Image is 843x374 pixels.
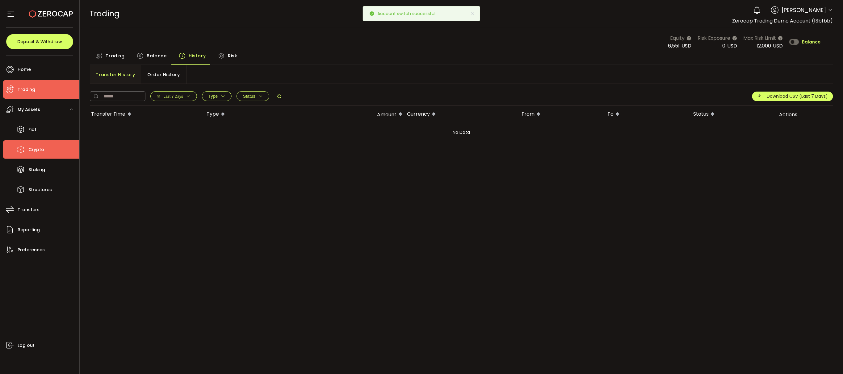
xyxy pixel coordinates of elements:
div: No Data [90,123,833,142]
div: Status [692,109,778,120]
span: Preferences [18,245,45,254]
span: Max Risk Limit [744,34,776,42]
span: USD [682,42,692,49]
span: Fiat [28,125,36,134]
span: Trading [106,50,125,62]
span: Transfer History [96,68,135,81]
span: USD [728,42,737,49]
p: Account switch successful [377,11,440,16]
span: Equity [670,34,685,42]
button: Status [237,91,269,101]
div: Actions [778,111,833,118]
div: Amount [291,109,406,120]
span: Structures [28,185,52,194]
span: Order History [147,68,180,81]
span: Risk Exposure [698,34,731,42]
span: Zerocap Trading Demo Account (13bfbb) [732,17,833,24]
span: Crypto [28,145,44,154]
span: USD [773,42,783,49]
div: Transfer Time [90,109,205,120]
span: Staking [28,165,45,174]
div: Currency [406,109,520,120]
span: 6,551 [668,42,680,49]
span: Home [18,65,31,74]
div: To [606,109,692,120]
span: Trading [18,85,35,94]
span: My Assets [18,105,40,114]
div: Type [205,109,291,120]
span: Balance [147,50,166,62]
button: Last 7 Days [150,91,197,101]
span: Type [208,94,218,99]
span: [PERSON_NAME] [782,6,826,14]
iframe: Chat Widget [812,344,843,374]
span: Download CSV (Last 7 Days) [767,93,828,100]
div: From [520,109,606,120]
span: Transfers [18,205,40,214]
span: Status [243,94,255,99]
button: Deposit & Withdraw [6,34,73,49]
span: Balance [802,40,821,44]
span: Log out [18,341,35,350]
span: Reporting [18,225,40,234]
span: Risk [228,50,237,62]
span: 12,000 [757,42,771,49]
span: Deposit & Withdraw [17,39,62,44]
span: Trading [90,8,120,19]
span: History [189,50,206,62]
span: 0 [723,42,726,49]
button: Type [202,91,232,101]
span: Last 7 Days [164,94,183,99]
